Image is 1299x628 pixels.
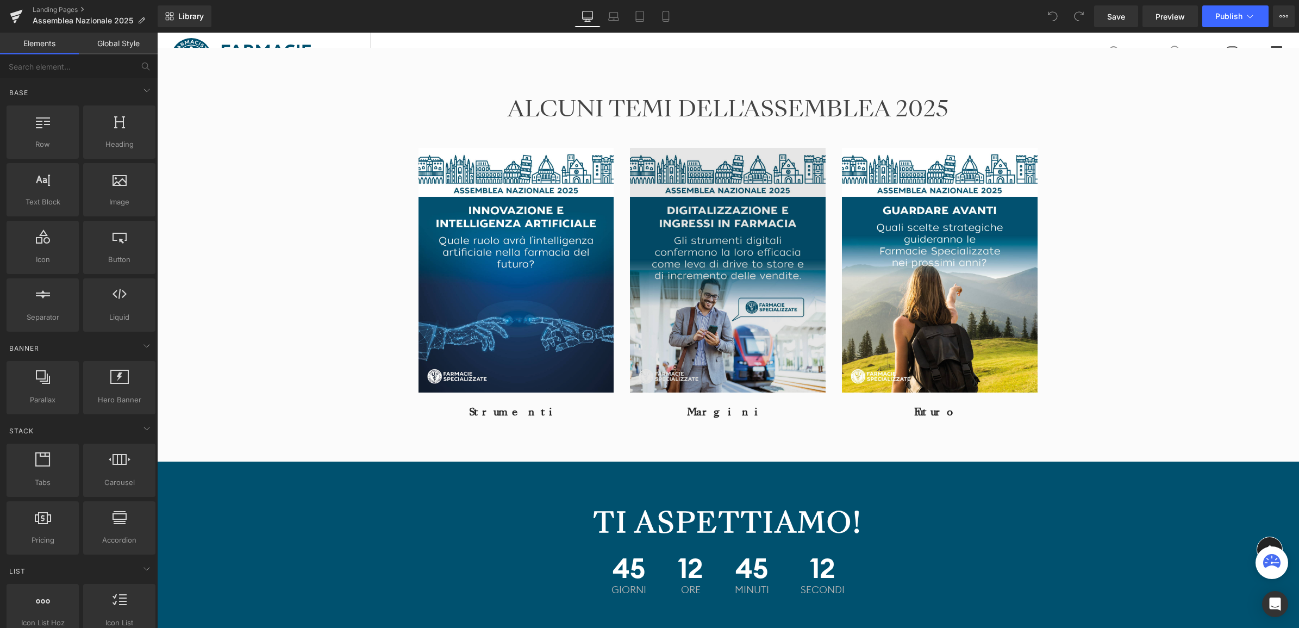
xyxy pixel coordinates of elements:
[10,312,76,323] span: Separator
[454,522,489,552] span: 45
[10,254,76,265] span: Icon
[601,5,627,27] a: Laptop
[10,394,76,406] span: Parallax
[1262,591,1288,617] div: Open Intercom Messenger
[574,5,601,27] a: Desktop
[1042,5,1064,27] button: Undo
[1107,11,1125,22] span: Save
[261,115,457,360] img: Save Time And Money
[253,63,889,89] h2: ALCUNI TEMI DELL'ASSEMBLEA 2025
[1068,5,1090,27] button: Redo
[10,534,76,546] span: Pricing
[1215,12,1242,21] span: Publish
[33,5,158,14] a: Landing Pages
[578,522,612,552] span: 45
[473,115,669,360] img: Become A Makeup Artist
[685,115,880,360] img: Learn With Experts
[653,5,679,27] a: Mobile
[473,373,669,385] h4: Margini
[86,139,152,150] span: Heading
[253,472,889,508] h2: TI ASPETTIAMO!
[10,139,76,150] span: Row
[1156,11,1185,22] span: Preview
[644,552,688,562] span: secondi
[8,566,27,576] span: List
[79,33,158,54] a: Global Style
[86,477,152,488] span: Carousel
[8,88,29,98] span: Base
[86,534,152,546] span: Accordion
[521,522,546,552] span: 12
[578,552,612,562] span: minuti
[10,196,76,208] span: Text Block
[644,522,688,552] span: 12
[1142,5,1198,27] a: Preview
[86,196,152,208] span: Image
[158,5,211,27] a: New Library
[8,343,40,353] span: Banner
[627,5,653,27] a: Tablet
[685,373,880,385] h4: Futuro
[86,394,152,406] span: Hero Banner
[8,426,35,436] span: Stack
[1202,5,1269,27] button: Publish
[10,477,76,488] span: Tabs
[86,312,152,323] span: Liquid
[33,16,133,25] span: Assemblea Nazionale 2025
[178,11,204,21] span: Library
[86,254,152,265] span: Button
[521,552,546,562] span: ore
[454,552,489,562] span: Giorni
[261,373,457,385] h4: Strumenti
[1273,5,1295,27] button: More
